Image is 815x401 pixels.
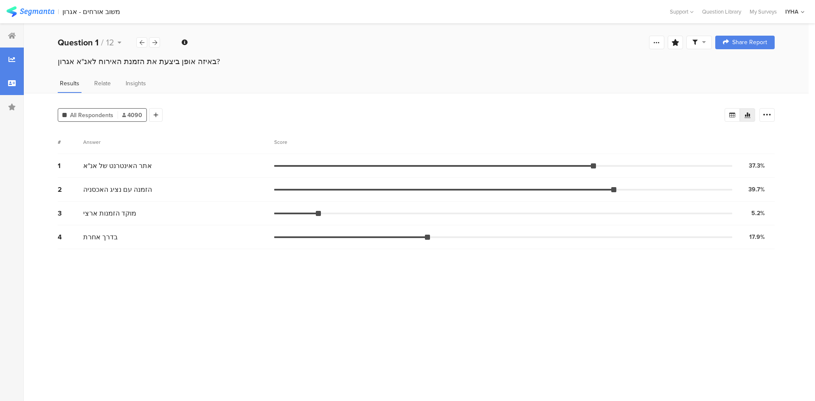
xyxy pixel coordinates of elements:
span: בדרך אחרת [83,232,118,242]
div: משוב אורחים - אגרון [62,8,120,16]
span: מוקד הזמנות ארצי [83,208,136,218]
div: 5.2% [751,209,765,218]
div: # [58,138,83,146]
div: Answer [83,138,101,146]
span: Relate [94,79,111,88]
span: Results [60,79,79,88]
div: | [58,7,59,17]
div: Score [274,138,292,146]
div: 37.3% [749,161,765,170]
div: 4 [58,232,83,242]
a: My Surveys [745,8,781,16]
span: Insights [126,79,146,88]
div: 3 [58,208,83,218]
div: 2 [58,185,83,194]
div: 17.9% [749,233,765,241]
div: באיזה אופן ביצעת את הזמנת האירוח לאנ"א אגרון? [58,56,775,67]
a: Question Library [698,8,745,16]
span: 12 [106,36,114,49]
span: Share Report [732,39,767,45]
span: All Respondents [70,111,113,120]
div: 39.7% [748,185,765,194]
span: 4090 [122,111,142,120]
span: הזמנה עם נציג האכסניה [83,185,152,194]
div: Support [670,5,694,18]
div: IYHA [785,8,798,16]
img: segmanta logo [6,6,54,17]
span: אתר האינטרנט של אנ"א [83,161,152,171]
span: / [101,36,104,49]
div: 1 [58,161,83,171]
b: Question 1 [58,36,98,49]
